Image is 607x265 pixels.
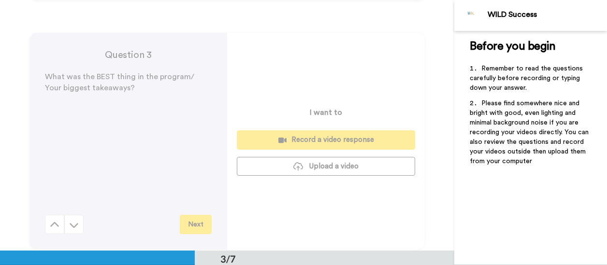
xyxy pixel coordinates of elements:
[237,157,415,176] button: Upload a video
[180,215,212,234] button: Next
[470,100,591,165] span: Please find somewhere nice and bright with good, even lighting and minimal background noise if yo...
[245,135,407,145] div: Record a video response
[45,73,196,92] span: What was the BEST thing in the program/ Your biggest takeaways?
[470,41,555,52] span: Before you begin
[237,130,415,149] button: Record a video response
[310,107,342,118] p: I want to
[470,65,585,91] span: Remember to read the questions carefully before recording or typing down your answer.
[460,4,483,27] img: Profile Image
[488,10,607,19] div: WILD Success
[45,48,212,62] h4: Question 3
